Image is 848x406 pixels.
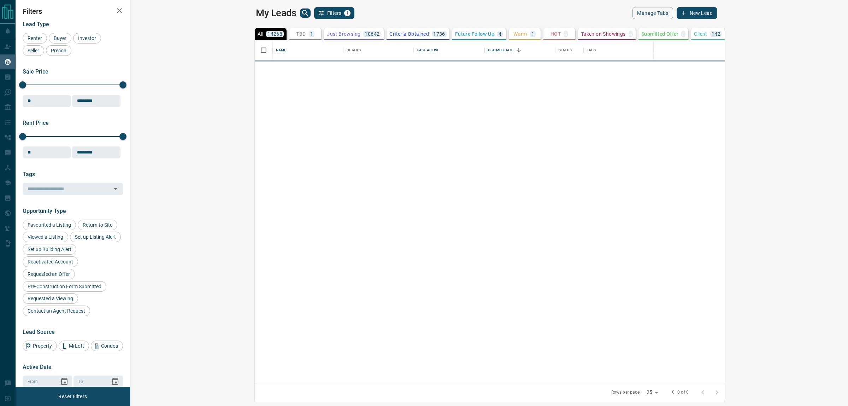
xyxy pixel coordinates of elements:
button: Choose date [57,375,71,389]
button: search button [300,8,311,18]
p: All [258,31,263,36]
div: Renter [23,33,47,43]
div: Last Active [417,40,439,60]
div: Precon [46,45,71,56]
p: 10642 [365,31,379,36]
div: Name [272,40,343,60]
p: Taken on Showings [581,31,626,36]
div: Pre-Construction Form Submitted [23,281,106,292]
span: Pre-Construction Form Submitted [25,284,104,289]
span: Set up Building Alert [25,246,74,252]
h2: Filters [23,7,123,16]
p: Submitted Offer [641,31,678,36]
p: 1 [531,31,534,36]
span: Lead Type [23,21,49,28]
p: 1 [310,31,313,36]
div: Tags [587,40,596,60]
p: Client [694,31,707,36]
p: HOT [550,31,561,36]
div: Investor [73,33,101,43]
div: Condos [91,341,123,351]
button: Manage Tabs [632,7,673,19]
div: 25 [644,387,661,398]
span: Requested an Offer [25,271,72,277]
p: Criteria Obtained [389,31,429,36]
span: Property [30,343,54,349]
p: 1736 [433,31,445,36]
span: MrLoft [66,343,87,349]
div: MrLoft [59,341,89,351]
p: - [565,31,566,36]
div: Status [559,40,572,60]
span: Buyer [51,35,69,41]
div: Contact an Agent Request [23,306,90,316]
div: Status [555,40,583,60]
button: Open [111,184,120,194]
div: Favourited a Listing [23,220,76,230]
span: Viewed a Listing [25,234,66,240]
div: Requested a Viewing [23,293,78,304]
button: New Lead [677,7,717,19]
div: Buyer [49,33,71,43]
span: Reactivated Account [25,259,76,265]
p: Just Browsing [327,31,360,36]
div: Reactivated Account [23,256,78,267]
div: Requested an Offer [23,269,75,279]
span: Contact an Agent Request [25,308,88,314]
div: Seller [23,45,44,56]
p: 14268 [267,31,282,36]
button: Filters1 [314,7,355,19]
span: Set up Listing Alert [72,234,118,240]
h1: My Leads [256,7,296,19]
div: Set up Building Alert [23,244,76,255]
p: TBD [296,31,306,36]
span: Precon [48,48,69,53]
div: Details [347,40,361,60]
span: Return to Site [80,222,115,228]
div: Last Active [414,40,484,60]
button: Reset Filters [54,390,92,402]
p: Future Follow Up [455,31,494,36]
span: Renter [25,35,45,41]
span: Requested a Viewing [25,296,76,301]
span: Tags [23,171,35,178]
p: 4 [499,31,501,36]
span: Investor [76,35,99,41]
span: Active Date [23,364,52,370]
span: Rent Price [23,120,49,126]
p: - [683,31,684,36]
p: - [630,31,631,36]
div: Set up Listing Alert [70,232,121,242]
div: Claimed Date [488,40,514,60]
span: Condos [99,343,120,349]
span: Lead Source [23,329,55,335]
p: 142 [712,31,720,36]
div: Details [343,40,414,60]
p: Rows per page: [611,389,641,395]
span: Sale Price [23,68,48,75]
span: Favourited a Listing [25,222,73,228]
button: Choose date [108,375,122,389]
span: Seller [25,48,42,53]
div: Claimed Date [484,40,555,60]
button: Sort [514,45,524,55]
span: Opportunity Type [23,208,66,214]
span: 1 [345,11,350,16]
div: Property [23,341,57,351]
p: 0–0 of 0 [672,389,689,395]
div: Viewed a Listing [23,232,68,242]
p: Warm [513,31,527,36]
div: Name [276,40,287,60]
div: Return to Site [78,220,117,230]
